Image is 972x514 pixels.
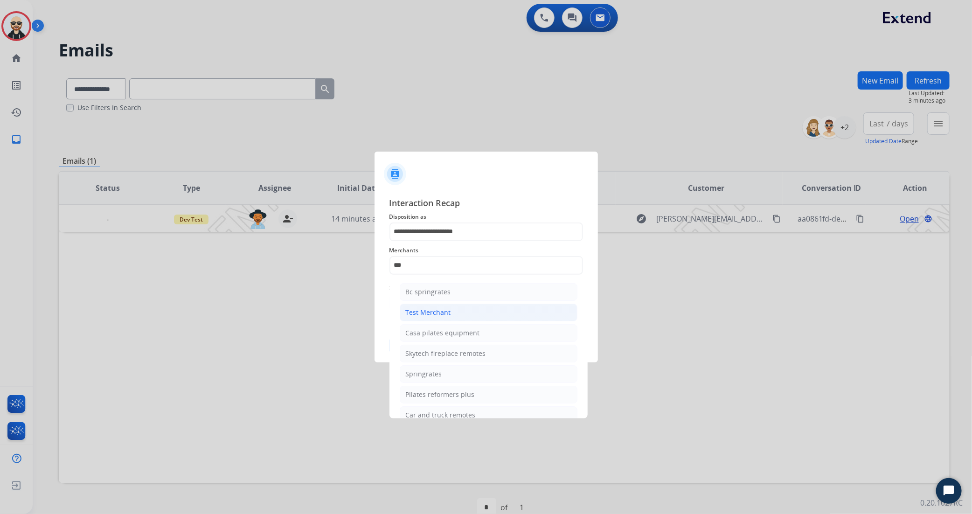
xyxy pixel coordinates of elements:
[384,163,406,185] img: contactIcon
[406,369,442,379] div: Springrates
[406,287,451,297] div: Bc springrates
[406,328,480,338] div: Casa pilates equipment
[920,497,963,508] p: 0.20.1027RC
[936,478,962,504] button: Start Chat
[406,308,451,317] div: Test Merchant
[389,245,583,256] span: Merchants
[389,211,583,222] span: Disposition as
[389,196,583,211] span: Interaction Recap
[406,349,486,358] div: Skytech fireplace remotes
[943,485,956,498] svg: Open Chat
[406,390,475,399] div: Pilates reformers plus
[406,410,476,420] div: Car and truck remotes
